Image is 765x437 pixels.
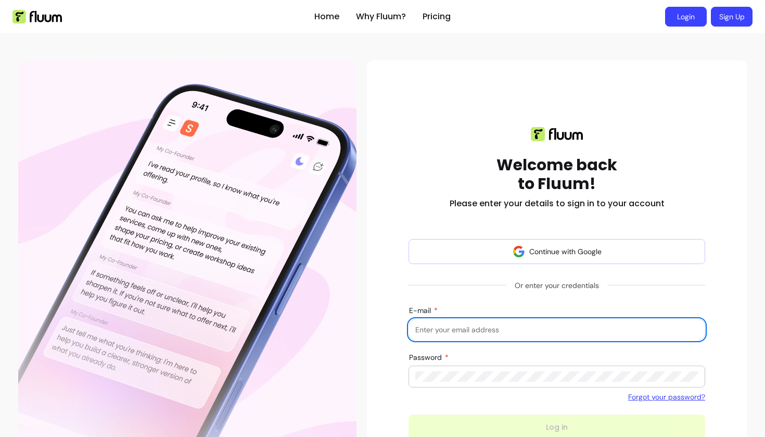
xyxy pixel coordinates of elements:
span: Password [409,353,444,362]
a: Home [314,10,339,23]
span: Or enter your credentials [506,276,607,295]
img: Fluum Logo [12,10,62,23]
span: E-mail [409,306,433,315]
a: Sign Up [711,7,753,27]
img: Fluum logo [531,127,583,141]
input: E-mail [415,324,698,335]
h2: Please enter your details to sign in to your account [450,197,665,210]
a: Forgot your password? [628,392,705,402]
button: Continue with Google [409,239,705,264]
input: Password [415,371,698,382]
a: Login [665,7,707,27]
a: Why Fluum? [356,10,406,23]
h1: Welcome back to Fluum! [496,156,617,193]
a: Pricing [423,10,451,23]
img: avatar [513,245,525,258]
